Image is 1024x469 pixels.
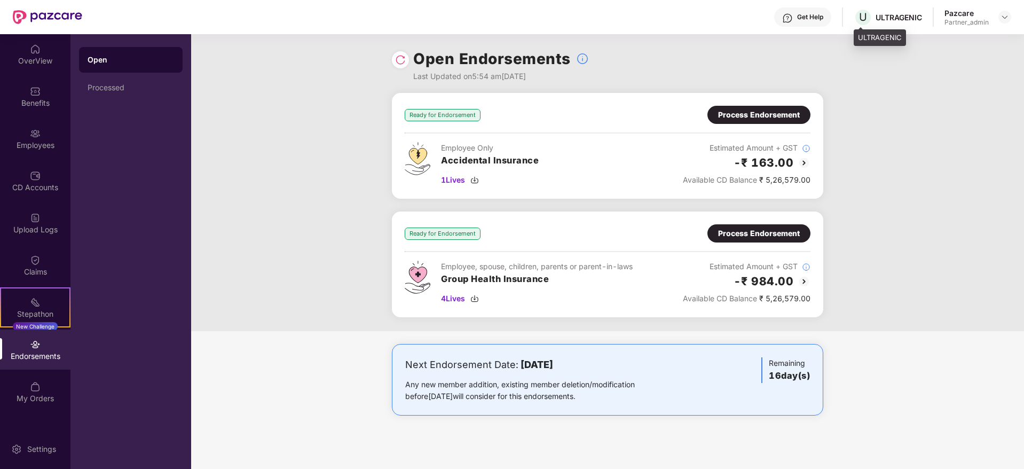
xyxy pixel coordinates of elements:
[30,255,41,265] img: svg+xml;base64,PHN2ZyBpZD0iQ2xhaW0iIHhtbG5zPSJodHRwOi8vd3d3LnczLm9yZy8yMDAwL3N2ZyIgd2lkdGg9IjIwIi...
[395,54,406,65] img: svg+xml;base64,PHN2ZyBpZD0iUmVsb2FkLTMyeDMyIiB4bWxucz0iaHR0cDovL3d3dy53My5vcmcvMjAwMC9zdmciIHdpZH...
[769,369,810,383] h3: 16 day(s)
[718,109,800,121] div: Process Endorsement
[470,294,479,303] img: svg+xml;base64,PHN2ZyBpZD0iRG93bmxvYWQtMzJ4MzIiIHhtbG5zPSJodHRwOi8vd3d3LnczLm9yZy8yMDAwL3N2ZyIgd2...
[441,142,539,154] div: Employee Only
[1,309,69,319] div: Stepathon
[802,263,810,271] img: svg+xml;base64,PHN2ZyBpZD0iSW5mb18tXzMyeDMyIiBkYXRhLW5hbWU9IkluZm8gLSAzMngzMiIgeG1sbnM9Imh0dHA6Ly...
[761,357,810,383] div: Remaining
[798,275,810,288] img: svg+xml;base64,PHN2ZyBpZD0iQmFjay0yMHgyMCIgeG1sbnM9Imh0dHA6Ly93d3cudzMub3JnLzIwMDAvc3ZnIiB3aWR0aD...
[441,272,633,286] h3: Group Health Insurance
[441,293,465,304] span: 4 Lives
[88,54,174,65] div: Open
[441,154,539,168] h3: Accidental Insurance
[405,228,481,240] div: Ready for Endorsement
[405,261,430,294] img: svg+xml;base64,PHN2ZyB4bWxucz0iaHR0cDovL3d3dy53My5vcmcvMjAwMC9zdmciIHdpZHRoPSI0Ny43MTQiIGhlaWdodD...
[876,12,922,22] div: ULTRAGENIC
[944,8,989,18] div: Pazcare
[734,154,794,171] h2: -₹ 163.00
[802,144,810,153] img: svg+xml;base64,PHN2ZyBpZD0iSW5mb18tXzMyeDMyIiBkYXRhLW5hbWU9IkluZm8gLSAzMngzMiIgeG1sbnM9Imh0dHA6Ly...
[441,174,465,186] span: 1 Lives
[30,339,41,350] img: svg+xml;base64,PHN2ZyBpZD0iRW5kb3JzZW1lbnRzIiB4bWxucz0iaHR0cDovL3d3dy53My5vcmcvMjAwMC9zdmciIHdpZH...
[30,170,41,181] img: svg+xml;base64,PHN2ZyBpZD0iQ0RfQWNjb3VudHMiIGRhdGEtbmFtZT0iQ0QgQWNjb3VudHMiIHhtbG5zPSJodHRwOi8vd3...
[88,83,174,92] div: Processed
[24,444,59,455] div: Settings
[413,71,589,82] div: Last Updated on 5:54 am[DATE]
[30,297,41,308] img: svg+xml;base64,PHN2ZyB4bWxucz0iaHR0cDovL3d3dy53My5vcmcvMjAwMC9zdmciIHdpZHRoPSIyMSIgaGVpZ2h0PSIyMC...
[30,381,41,392] img: svg+xml;base64,PHN2ZyBpZD0iTXlfT3JkZXJzIiBkYXRhLW5hbWU9Ik15IE9yZGVycyIgeG1sbnM9Imh0dHA6Ly93d3cudz...
[683,293,810,304] div: ₹ 5,26,579.00
[683,294,757,303] span: Available CD Balance
[441,261,633,272] div: Employee, spouse, children, parents or parent-in-laws
[1001,13,1009,21] img: svg+xml;base64,PHN2ZyBpZD0iRHJvcGRvd24tMzJ4MzIiIHhtbG5zPSJodHRwOi8vd3d3LnczLm9yZy8yMDAwL3N2ZyIgd2...
[405,357,668,372] div: Next Endorsement Date:
[13,10,82,24] img: New Pazcare Logo
[944,18,989,27] div: Partner_admin
[782,13,793,24] img: svg+xml;base64,PHN2ZyBpZD0iSGVscC0zMngzMiIgeG1sbnM9Imh0dHA6Ly93d3cudzMub3JnLzIwMDAvc3ZnIiB3aWR0aD...
[683,261,810,272] div: Estimated Amount + GST
[405,142,430,175] img: svg+xml;base64,PHN2ZyB4bWxucz0iaHR0cDovL3d3dy53My5vcmcvMjAwMC9zdmciIHdpZHRoPSI0OS4zMjEiIGhlaWdodD...
[30,128,41,139] img: svg+xml;base64,PHN2ZyBpZD0iRW1wbG95ZWVzIiB4bWxucz0iaHR0cDovL3d3dy53My5vcmcvMjAwMC9zdmciIHdpZHRoPS...
[405,379,668,402] div: Any new member addition, existing member deletion/modification before [DATE] will consider for th...
[683,174,810,186] div: ₹ 5,26,579.00
[683,175,757,184] span: Available CD Balance
[854,29,906,46] div: ULTRAGENIC
[797,13,823,21] div: Get Help
[30,86,41,97] img: svg+xml;base64,PHN2ZyBpZD0iQmVuZWZpdHMiIHhtbG5zPSJodHRwOi8vd3d3LnczLm9yZy8yMDAwL3N2ZyIgd2lkdGg9Ij...
[521,359,553,370] b: [DATE]
[30,44,41,54] img: svg+xml;base64,PHN2ZyBpZD0iSG9tZSIgeG1sbnM9Imh0dHA6Ly93d3cudzMub3JnLzIwMDAvc3ZnIiB3aWR0aD0iMjAiIG...
[30,213,41,223] img: svg+xml;base64,PHN2ZyBpZD0iVXBsb2FkX0xvZ3MiIGRhdGEtbmFtZT0iVXBsb2FkIExvZ3MiIHhtbG5zPSJodHRwOi8vd3...
[683,142,810,154] div: Estimated Amount + GST
[405,109,481,121] div: Ready for Endorsement
[859,11,867,24] span: U
[734,272,794,290] h2: -₹ 984.00
[718,228,800,239] div: Process Endorsement
[798,157,810,169] img: svg+xml;base64,PHN2ZyBpZD0iQmFjay0yMHgyMCIgeG1sbnM9Imh0dHA6Ly93d3cudzMub3JnLzIwMDAvc3ZnIiB3aWR0aD...
[11,444,22,455] img: svg+xml;base64,PHN2ZyBpZD0iU2V0dGluZy0yMHgyMCIgeG1sbnM9Imh0dHA6Ly93d3cudzMub3JnLzIwMDAvc3ZnIiB3aW...
[576,52,589,65] img: svg+xml;base64,PHN2ZyBpZD0iSW5mb18tXzMyeDMyIiBkYXRhLW5hbWU9IkluZm8gLSAzMngzMiIgeG1sbnM9Imh0dHA6Ly...
[470,176,479,184] img: svg+xml;base64,PHN2ZyBpZD0iRG93bmxvYWQtMzJ4MzIiIHhtbG5zPSJodHRwOi8vd3d3LnczLm9yZy8yMDAwL3N2ZyIgd2...
[13,322,58,331] div: New Challenge
[413,47,571,71] h1: Open Endorsements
